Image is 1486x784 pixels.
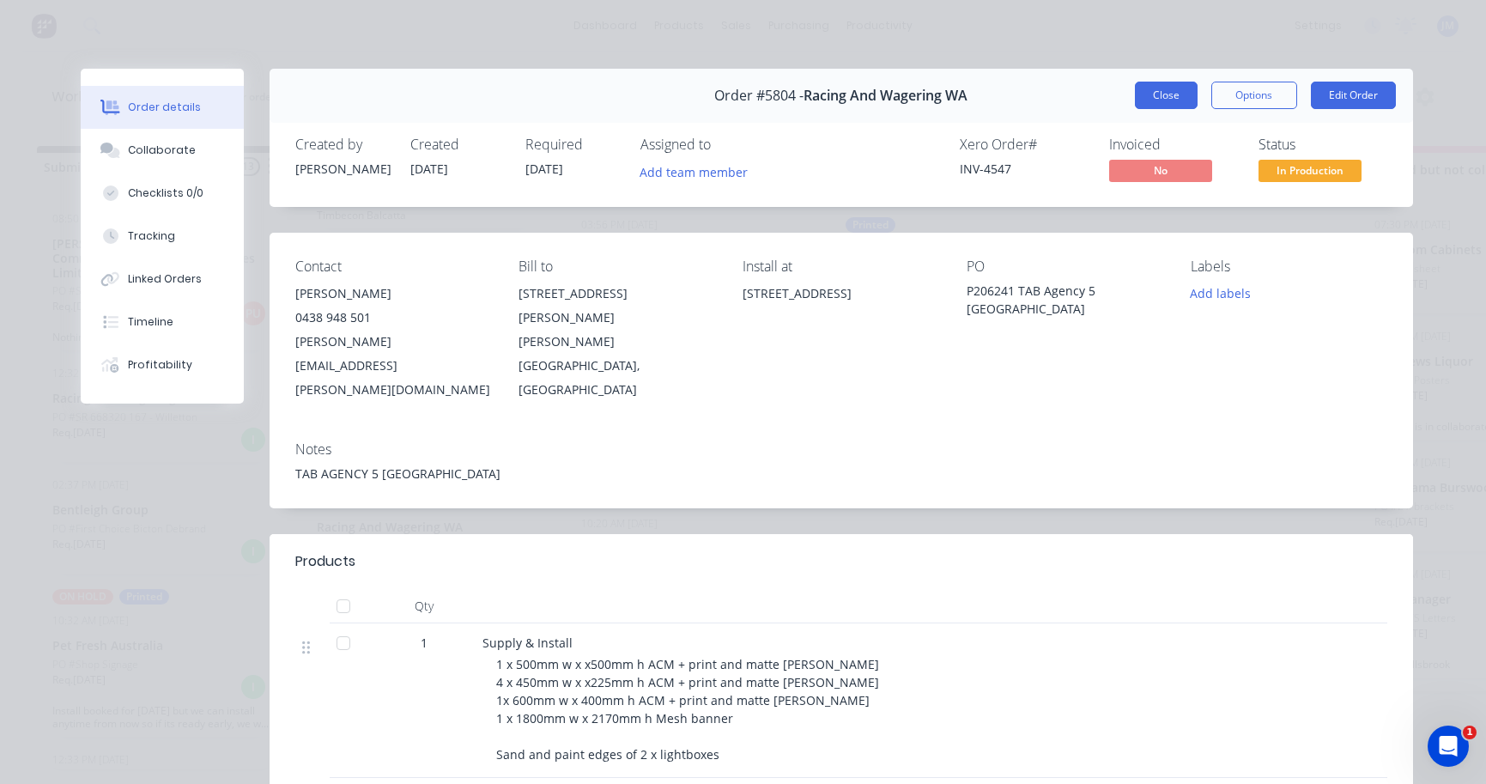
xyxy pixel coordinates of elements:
button: Order details [81,86,244,129]
button: Tracking [81,215,244,258]
span: 1 [421,634,428,652]
div: Checklists 0/0 [128,185,203,201]
span: 1 x 500mm w x x500mm h ACM + print and matte [PERSON_NAME] 4 x 450mm w x x225mm h ACM + print and... [496,656,879,763]
div: [PERSON_NAME][EMAIL_ADDRESS][PERSON_NAME][DOMAIN_NAME] [295,330,492,402]
div: [PERSON_NAME] [295,160,390,178]
div: Created by [295,137,390,153]
iframe: Intercom live chat [1428,726,1469,767]
div: Notes [295,441,1387,458]
button: Edit Order [1311,82,1396,109]
span: Racing And Wagering WA [804,88,967,104]
button: Timeline [81,301,244,343]
div: Created [410,137,505,153]
div: Xero Order # [960,137,1089,153]
button: Add labels [1181,282,1260,305]
div: Labels [1191,258,1387,275]
button: Checklists 0/0 [81,172,244,215]
div: Tracking [128,228,175,244]
div: [STREET_ADDRESS][PERSON_NAME] [519,282,715,330]
span: 1 [1463,726,1477,739]
span: [DATE] [410,161,448,177]
div: [STREET_ADDRESS][PERSON_NAME][PERSON_NAME][GEOGRAPHIC_DATA], [GEOGRAPHIC_DATA] [519,282,715,402]
div: 0438 948 501 [295,306,492,330]
span: In Production [1259,160,1362,181]
div: [STREET_ADDRESS] [743,282,939,306]
div: Profitability [128,357,192,373]
button: Profitability [81,343,244,386]
span: [DATE] [525,161,563,177]
div: Timeline [128,314,173,330]
div: Linked Orders [128,271,202,287]
div: Install at [743,258,939,275]
span: Order #5804 - [714,88,804,104]
div: [PERSON_NAME] [295,282,492,306]
div: Products [295,551,355,572]
button: In Production [1259,160,1362,185]
div: Order details [128,100,201,115]
span: Supply & Install [482,635,573,651]
div: Bill to [519,258,715,275]
div: Required [525,137,620,153]
div: PO [967,258,1163,275]
div: Status [1259,137,1387,153]
div: [PERSON_NAME]0438 948 501[PERSON_NAME][EMAIL_ADDRESS][PERSON_NAME][DOMAIN_NAME] [295,282,492,402]
button: Linked Orders [81,258,244,301]
div: [STREET_ADDRESS] [743,282,939,337]
button: Close [1135,82,1198,109]
span: No [1109,160,1212,181]
button: Collaborate [81,129,244,172]
button: Add team member [640,160,757,183]
div: Collaborate [128,143,196,158]
div: INV-4547 [960,160,1089,178]
div: Assigned to [640,137,812,153]
div: Invoiced [1109,137,1238,153]
button: Options [1211,82,1297,109]
div: P206241 TAB Agency 5 [GEOGRAPHIC_DATA] [967,282,1163,318]
div: TAB AGENCY 5 [GEOGRAPHIC_DATA] [295,465,1387,483]
button: Add team member [630,160,756,183]
div: Contact [295,258,492,275]
div: Qty [373,589,476,623]
div: [PERSON_NAME][GEOGRAPHIC_DATA], [GEOGRAPHIC_DATA] [519,330,715,402]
